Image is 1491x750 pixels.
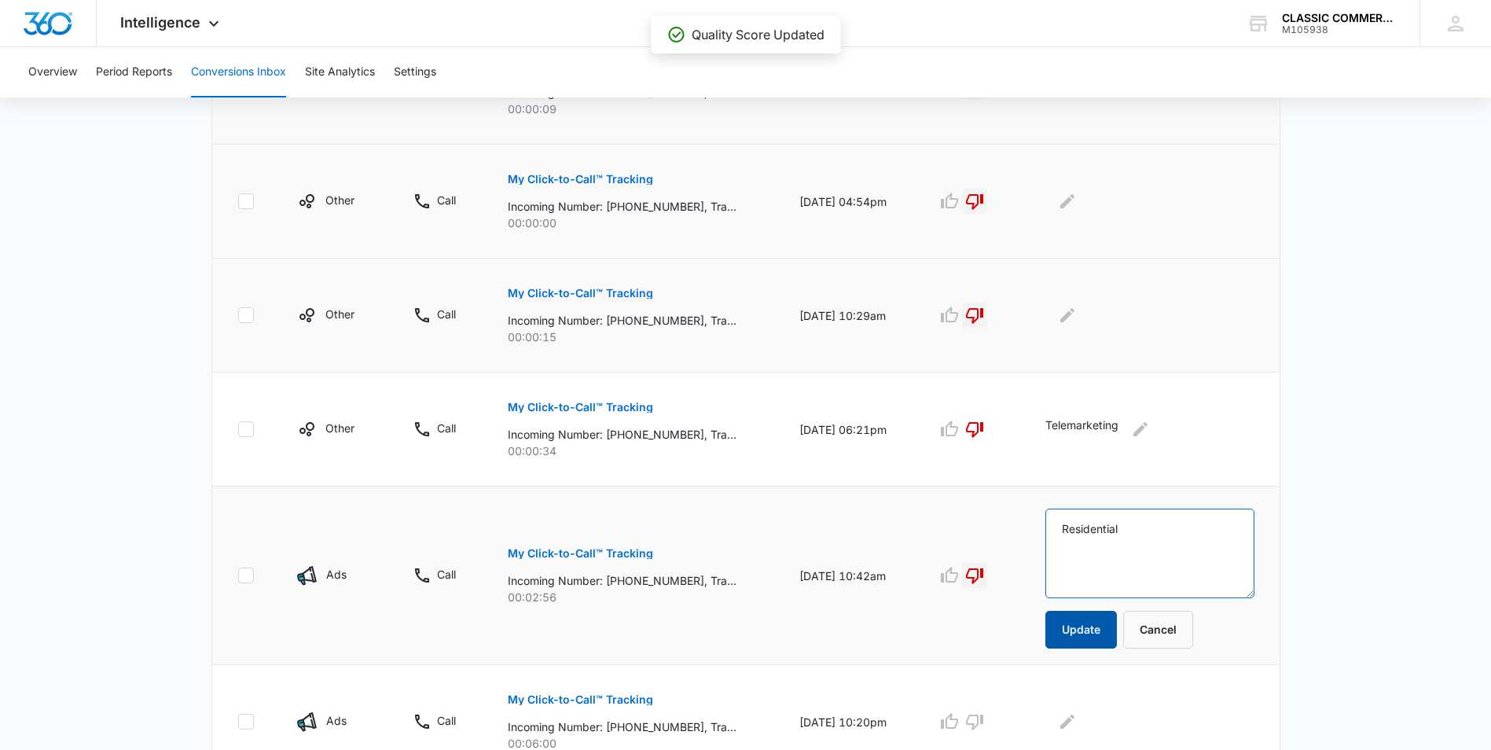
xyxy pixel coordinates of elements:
button: Overview [28,47,77,97]
td: [DATE] 04:54pm [780,145,917,259]
p: Ads [326,712,347,729]
textarea: Residential [1045,509,1254,598]
span: Intelligence [120,14,200,31]
p: My Click-to-Call™ Tracking [508,402,653,413]
p: My Click-to-Call™ Tracking [508,548,653,559]
button: My Click-to-Call™ Tracking [508,160,653,198]
p: 00:00:09 [508,101,762,117]
p: Call [437,566,456,583]
p: 00:00:00 [508,215,762,231]
td: [DATE] 06:21pm [780,373,917,487]
p: Other [325,192,354,208]
p: 00:00:15 [508,329,762,345]
button: Edit Comments [1055,303,1080,328]
p: Incoming Number: [PHONE_NUMBER], Tracking Number: [PHONE_NUMBER], Ring To: [PHONE_NUMBER], Caller... [508,312,736,329]
p: Call [437,712,456,729]
button: My Click-to-Call™ Tracking [508,535,653,572]
p: Telemarketing [1045,417,1118,442]
button: My Click-to-Call™ Tracking [508,274,653,312]
button: Update [1045,611,1117,649]
button: Edit Comments [1055,709,1080,734]
p: My Click-to-Call™ Tracking [508,174,653,185]
button: My Click-to-Call™ Tracking [508,388,653,426]
button: Settings [394,47,436,97]
p: Incoming Number: [PHONE_NUMBER], Tracking Number: [PHONE_NUMBER], Ring To: [PHONE_NUMBER], Caller... [508,572,736,589]
button: My Click-to-Call™ Tracking [508,681,653,719]
p: Ads [326,566,347,583]
button: Edit Comments [1055,189,1080,214]
button: Edit Comments [1128,417,1153,442]
p: Call [437,420,456,436]
p: Other [325,306,354,322]
p: Quality Score Updated [692,25,824,44]
button: Cancel [1123,611,1193,649]
div: account name [1282,12,1397,24]
p: Incoming Number: [PHONE_NUMBER], Tracking Number: [PHONE_NUMBER], Ring To: [PHONE_NUMBER], Caller... [508,719,736,735]
p: My Click-to-Call™ Tracking [508,288,653,299]
p: Call [437,192,456,208]
button: Site Analytics [305,47,375,97]
button: Conversions Inbox [191,47,286,97]
button: Period Reports [96,47,172,97]
p: Incoming Number: [PHONE_NUMBER], Tracking Number: [PHONE_NUMBER], Ring To: [PHONE_NUMBER], Caller... [508,426,736,443]
div: account id [1282,24,1397,35]
p: 00:02:56 [508,589,762,605]
p: Call [437,306,456,322]
td: [DATE] 10:29am [780,259,917,373]
p: 00:00:34 [508,443,762,459]
td: [DATE] 10:42am [780,487,917,665]
p: Incoming Number: [PHONE_NUMBER], Tracking Number: [PHONE_NUMBER], Ring To: [PHONE_NUMBER], Caller... [508,198,736,215]
p: My Click-to-Call™ Tracking [508,694,653,705]
p: Other [325,420,354,436]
